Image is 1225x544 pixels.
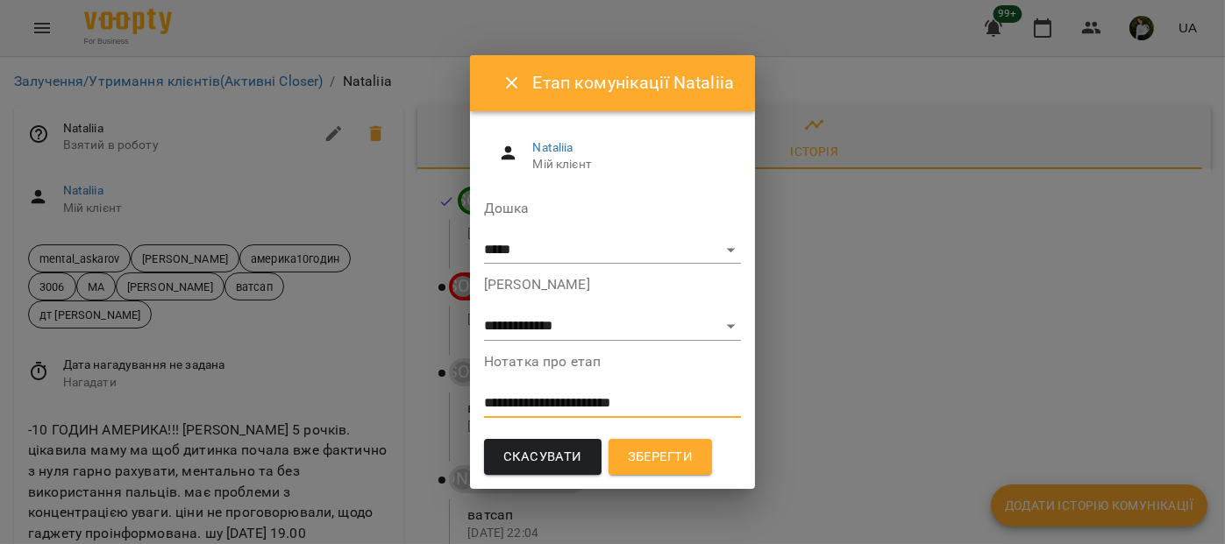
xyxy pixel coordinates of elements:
[484,278,741,292] label: [PERSON_NAME]
[484,439,602,476] button: Скасувати
[532,140,573,154] a: Nataliia
[491,62,533,104] button: Close
[484,355,741,369] label: Нотатка про етап
[532,69,734,96] h6: Етап комунікації Nataliia
[532,156,727,173] span: Мій клієнт
[503,446,582,469] span: Скасувати
[628,446,693,469] span: Зберегти
[609,439,712,476] button: Зберегти
[484,201,741,215] label: Дошка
